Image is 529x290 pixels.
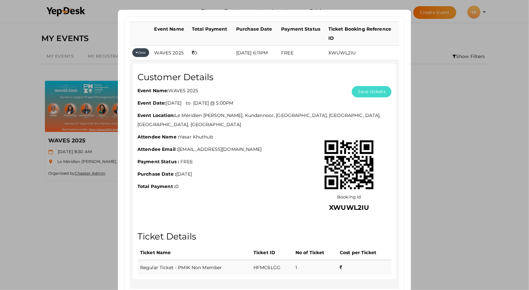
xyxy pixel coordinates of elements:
[279,22,326,46] td: Payment Status
[137,169,307,179] p: [DATE]
[137,159,179,165] b: Payment Status :
[132,48,149,57] button: View
[137,183,176,189] b: Total Payment :
[137,134,179,140] b: Attendee Name :
[337,245,392,260] th: Cost per Ticket
[236,50,268,56] span: [DATE] 6:11PM
[329,204,369,211] b: XWUWL2IU
[317,132,382,197] img: 68a5c31746e0fb000181f145
[293,260,337,275] td: 1
[137,260,251,275] td: Regular Ticket - PMIK Non Member
[137,111,392,129] p: Le Méridien [PERSON_NAME], Kundannoor, [GEOGRAPHIC_DATA], [GEOGRAPHIC_DATA], [GEOGRAPHIC_DATA], [...
[137,100,166,106] b: Event Date:
[234,22,279,46] td: Purchase Date
[137,86,392,95] p: WAVES 2025
[326,22,399,46] td: Ticket Booking Reference ID
[154,50,184,56] span: WAVES 2025
[137,88,169,94] b: Event Name:
[137,231,392,242] h3: Ticket Details
[337,194,361,199] span: Booking Id
[137,112,175,118] b: Event Location:
[253,265,280,270] span: HFMC6LGG
[152,22,189,46] td: Event Name
[137,98,392,108] p: [DATE] to [DATE] @ 5:00PM
[137,132,307,141] p: Yasar Khuthub
[137,171,176,177] b: Purchase Date :
[189,22,234,46] td: Total Payment
[293,245,337,260] th: No of Ticket
[281,50,293,56] span: FREE
[192,50,197,56] span: 0
[251,245,293,260] th: Ticket ID
[137,146,178,152] b: Attendee Email :
[137,71,392,83] h3: Customer Details
[137,245,251,260] th: Ticket Name
[137,182,307,191] p: 0
[180,159,193,165] span: FREE
[328,50,356,56] span: XWUWL2IU
[352,86,392,97] button: Save tickets
[137,145,307,154] p: [EMAIL_ADDRESS][DOMAIN_NAME]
